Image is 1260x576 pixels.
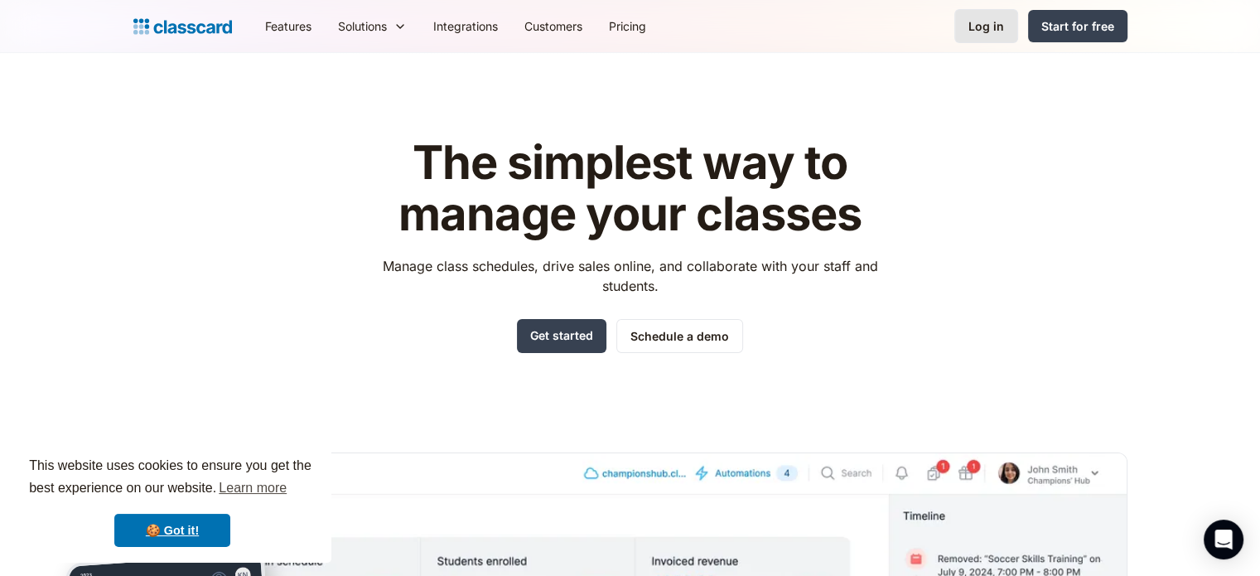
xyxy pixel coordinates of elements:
[1041,17,1114,35] div: Start for free
[517,319,606,353] a: Get started
[420,7,511,45] a: Integrations
[338,17,387,35] div: Solutions
[1204,520,1243,559] div: Open Intercom Messenger
[596,7,659,45] a: Pricing
[968,17,1004,35] div: Log in
[216,476,289,501] a: learn more about cookies
[367,256,893,296] p: Manage class schedules, drive sales online, and collaborate with your staff and students.
[616,319,743,353] a: Schedule a demo
[252,7,325,45] a: Features
[325,7,420,45] div: Solutions
[13,440,331,563] div: cookieconsent
[29,456,316,501] span: This website uses cookies to ensure you get the best experience on our website.
[367,138,893,240] h1: The simplest way to manage your classes
[511,7,596,45] a: Customers
[1028,10,1127,42] a: Start for free
[114,514,230,547] a: dismiss cookie message
[133,15,232,38] a: home
[954,9,1018,43] a: Log in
